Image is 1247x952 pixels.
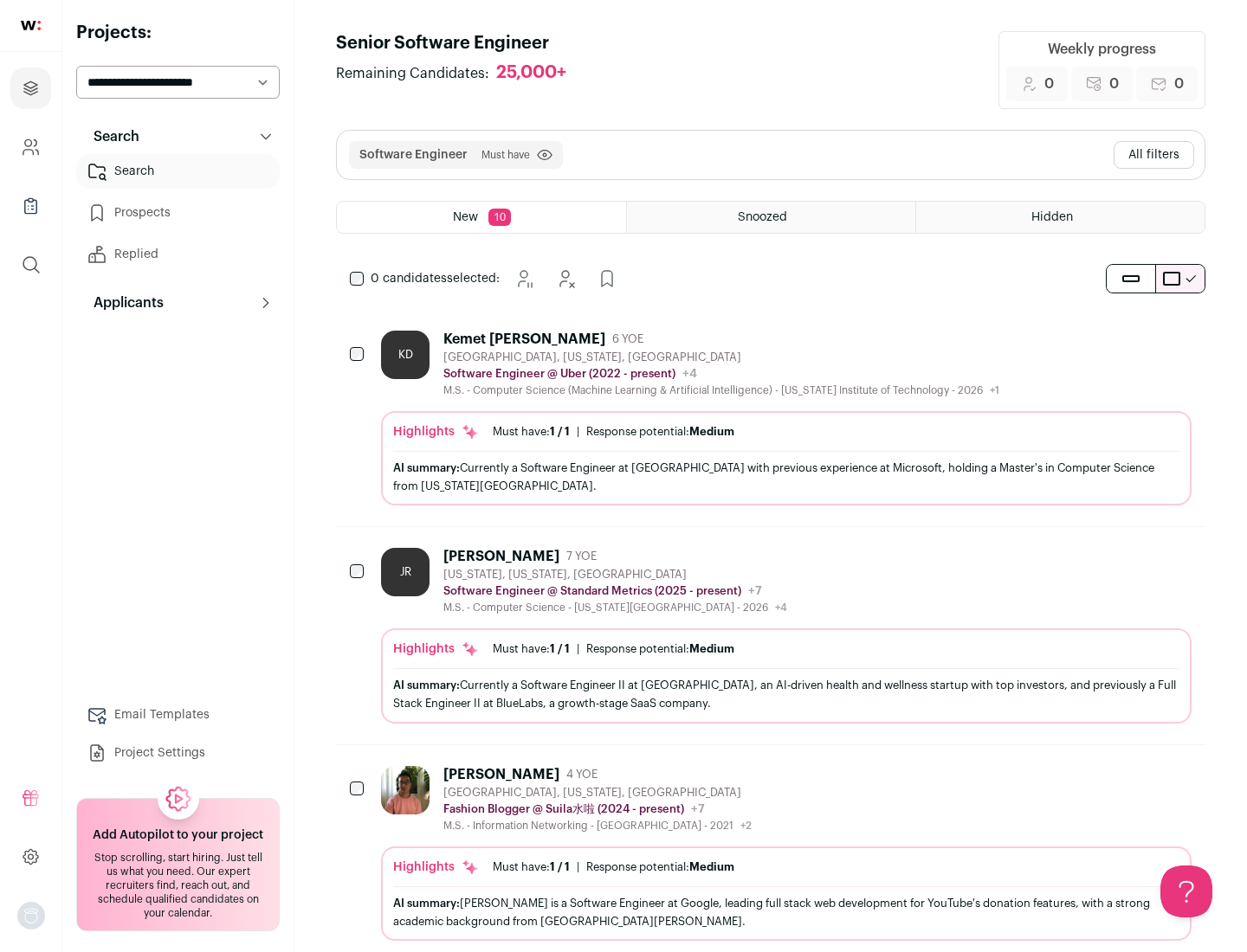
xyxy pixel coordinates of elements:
span: Must have [481,148,530,162]
span: +2 [740,820,752,831]
p: Fashion Blogger @ Suila水啦 (2024 - present) [443,802,684,816]
span: 0 [1174,74,1184,94]
div: Response potential: [586,425,734,439]
span: Snoozed [738,211,787,223]
img: nopic.png [17,902,45,929]
button: Hide [548,261,583,296]
span: selected: [371,270,500,287]
div: Highlights [393,640,479,658]
a: [PERSON_NAME] 4 YOE [GEOGRAPHIC_DATA], [US_STATE], [GEOGRAPHIC_DATA] Fashion Blogger @ Suila水啦 (2... [381,766,1192,941]
span: 4 YOE [566,768,598,782]
h2: Projects: [76,21,280,45]
button: Software Engineer [359,146,468,164]
div: [GEOGRAPHIC_DATA], [US_STATE], [GEOGRAPHIC_DATA] [443,786,752,800]
span: Medium [689,643,734,654]
div: JR [381,548,430,596]
div: Stop scrolling, start hiring. Just tell us what you need. Our expert recruiters find, reach out, ... [87,851,268,920]
span: AI summary: [393,897,460,909]
div: Kemet [PERSON_NAME] [443,331,605,348]
div: Must have: [493,642,570,656]
div: Currently a Software Engineer II at [GEOGRAPHIC_DATA], an AI-driven health and wellness startup w... [393,676,1179,712]
span: +4 [682,368,697,380]
span: New [453,211,478,223]
a: JR [PERSON_NAME] 7 YOE [US_STATE], [US_STATE], [GEOGRAPHIC_DATA] Software Engineer @ Standard Met... [381,548,1192,723]
div: Must have: [493,860,570,874]
a: Hidden [916,202,1205,233]
p: Software Engineer @ Standard Metrics (2025 - present) [443,584,741,598]
h2: Add Autopilot to your project [93,827,263,844]
p: Applicants [83,293,164,313]
a: Replied [76,237,280,272]
div: [PERSON_NAME] is a Software Engineer at Google, leading full stack web development for YouTube's ... [393,894,1179,930]
span: +7 [691,803,705,815]
ul: | [493,860,734,874]
span: Hidden [1031,211,1073,223]
span: 0 candidates [371,273,447,285]
div: Weekly progress [1048,39,1156,60]
button: Open dropdown [17,902,45,929]
span: AI summary: [393,462,460,473]
div: [PERSON_NAME] [443,548,559,565]
ul: | [493,642,734,656]
a: Project Settings [76,736,280,770]
div: Must have: [493,425,570,439]
span: 6 YOE [612,332,643,346]
button: Search [76,119,280,154]
div: [GEOGRAPHIC_DATA], [US_STATE], [GEOGRAPHIC_DATA] [443,351,999,364]
button: Applicants [76,286,280,320]
div: M.S. - Computer Science (Machine Learning & Artificial Intelligence) - [US_STATE] Institute of Te... [443,383,999,397]
h1: Senior Software Engineer [336,31,584,55]
a: Email Templates [76,698,280,732]
div: 25,000+ [496,62,566,84]
div: Currently a Software Engineer at [GEOGRAPHIC_DATA] with previous experience at Microsoft, holding... [393,459,1179,495]
div: KD [381,331,430,379]
div: M.S. - Computer Science - [US_STATE][GEOGRAPHIC_DATA] - 2026 [443,601,787,614]
ul: | [493,425,734,439]
span: 7 YOE [566,550,597,563]
a: Search [76,154,280,189]
div: Response potential: [586,642,734,656]
a: Projects [10,68,51,109]
span: +7 [748,585,762,597]
div: Highlights [393,859,479,876]
button: Snooze [507,261,541,296]
a: Company and ATS Settings [10,126,51,168]
img: wellfound-shorthand-0d5821cbd27db2630d0214b213865d53afaa358527fdda9d0ea32b1df1b89c2c.svg [21,21,41,30]
a: Prospects [76,196,280,230]
div: Highlights [393,423,479,441]
span: AI summary: [393,679,460,691]
span: Medium [689,426,734,437]
span: +4 [775,602,787,613]
p: Search [83,126,139,147]
span: 1 / 1 [550,426,570,437]
a: Company Lists [10,185,51,227]
div: [PERSON_NAME] [443,766,559,783]
span: 1 / 1 [550,643,570,654]
div: Response potential: [586,860,734,874]
span: Medium [689,861,734,872]
p: Software Engineer @ Uber (2022 - present) [443,367,675,381]
span: Remaining Candidates: [336,63,489,84]
button: All filters [1114,141,1194,169]
span: 0 [1109,74,1119,94]
a: Add Autopilot to your project Stop scrolling, start hiring. Just tell us what you need. Our exper... [76,798,280,931]
img: ebffc8b94a612106133ad1a79c5dcc917f1f343d62299c503ebb759c428adb03.jpg [381,766,430,814]
span: +1 [990,385,999,396]
span: 0 [1044,74,1054,94]
a: Snoozed [627,202,915,233]
div: [US_STATE], [US_STATE], [GEOGRAPHIC_DATA] [443,568,787,582]
span: 10 [488,209,511,226]
div: M.S. - Information Networking - [GEOGRAPHIC_DATA] - 2021 [443,819,752,833]
iframe: Help Scout Beacon - Open [1160,865,1212,917]
span: 1 / 1 [550,861,570,872]
a: KD Kemet [PERSON_NAME] 6 YOE [GEOGRAPHIC_DATA], [US_STATE], [GEOGRAPHIC_DATA] Software Engineer @... [381,331,1192,505]
button: Add to Prospects [590,261,624,296]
